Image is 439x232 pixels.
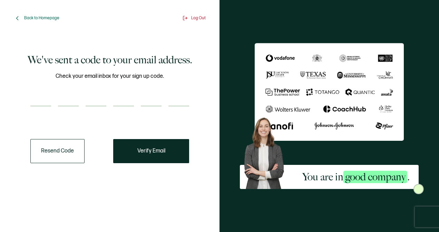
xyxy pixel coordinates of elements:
span: good company [343,171,407,183]
h2: You are in . [302,170,410,184]
span: Verify Email [137,148,165,154]
h1: We've sent a code to your email address. [28,53,192,67]
span: Check your email inbox for your sign up code. [56,72,164,81]
button: Resend Code [30,139,85,163]
img: Sertifier Signup - You are in <span class="strong-h">good company</span>. Hero [240,114,294,189]
span: Back to Homepage [24,15,59,21]
span: Log Out [191,15,206,21]
button: Verify Email [113,139,189,163]
img: Sertifier We've sent a code to your email address. [255,43,404,141]
img: Sertifier Signup [413,184,424,194]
